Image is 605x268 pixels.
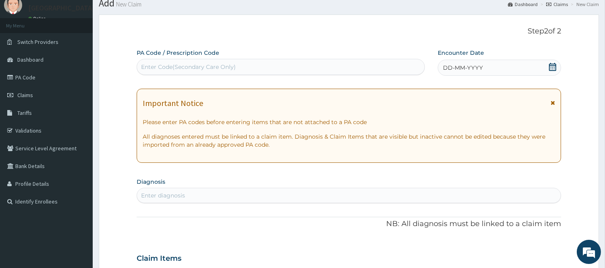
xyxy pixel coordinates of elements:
div: Minimize live chat window [132,4,152,23]
label: Diagnosis [137,178,165,186]
a: Dashboard [508,1,538,8]
p: [GEOGRAPHIC_DATA] [28,4,95,12]
span: Claims [17,91,33,99]
img: d_794563401_company_1708531726252_794563401 [15,40,33,60]
a: Claims [546,1,568,8]
h3: Claim Items [137,254,181,263]
small: New Claim [114,1,141,7]
li: New Claim [569,1,599,8]
span: Dashboard [17,56,44,63]
p: All diagnoses entered must be linked to a claim item. Diagnosis & Claim Items that are visible bu... [143,133,555,149]
h1: Important Notice [143,99,203,108]
div: Chat with us now [42,45,135,56]
p: Please enter PA codes before entering items that are not attached to a PA code [143,118,555,126]
label: Encounter Date [438,49,484,57]
label: PA Code / Prescription Code [137,49,219,57]
span: We're online! [47,82,111,163]
span: DD-MM-YYYY [443,64,483,72]
p: Step 2 of 2 [137,27,561,36]
p: NB: All diagnosis must be linked to a claim item [137,219,561,229]
a: Online [28,16,48,21]
span: Tariffs [17,109,32,116]
textarea: Type your message and hit 'Enter' [4,181,154,209]
span: Switch Providers [17,38,58,46]
div: Enter Code(Secondary Care Only) [141,63,236,71]
div: Enter diagnosis [141,191,185,199]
